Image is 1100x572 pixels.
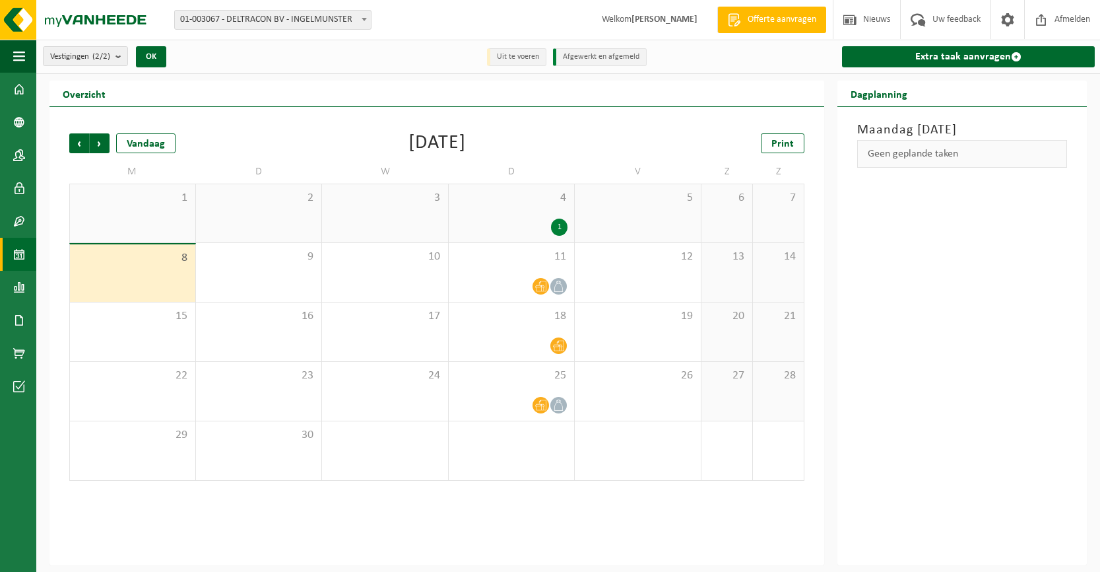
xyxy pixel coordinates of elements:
[455,369,568,383] span: 25
[77,251,189,266] span: 8
[708,250,746,264] span: 13
[837,81,921,106] h2: Dagplanning
[455,191,568,205] span: 4
[90,133,110,153] span: Volgende
[49,81,119,106] h2: Overzicht
[408,133,466,153] div: [DATE]
[842,46,1095,67] a: Extra taak aanvragen
[581,369,694,383] span: 26
[116,133,176,153] div: Vandaag
[857,120,1067,140] h3: Maandag [DATE]
[77,369,189,383] span: 22
[43,46,128,66] button: Vestigingen(2/2)
[581,309,694,324] span: 19
[708,191,746,205] span: 6
[196,160,323,184] td: D
[551,219,567,236] div: 1
[631,15,697,24] strong: [PERSON_NAME]
[455,309,568,324] span: 18
[487,48,546,66] li: Uit te voeren
[203,309,315,324] span: 16
[77,309,189,324] span: 15
[701,160,753,184] td: Z
[717,7,826,33] a: Offerte aanvragen
[50,47,110,67] span: Vestigingen
[761,133,804,153] a: Print
[77,428,189,443] span: 29
[708,369,746,383] span: 27
[857,140,1067,168] div: Geen geplande taken
[760,309,797,324] span: 21
[175,11,371,29] span: 01-003067 - DELTRACON BV - INGELMUNSTER
[771,139,794,149] span: Print
[322,160,449,184] td: W
[203,191,315,205] span: 2
[581,250,694,264] span: 12
[329,309,441,324] span: 17
[575,160,701,184] td: V
[69,133,89,153] span: Vorige
[174,10,372,30] span: 01-003067 - DELTRACON BV - INGELMUNSTER
[760,191,797,205] span: 7
[760,250,797,264] span: 14
[753,160,804,184] td: Z
[136,46,166,67] button: OK
[92,52,110,61] count: (2/2)
[760,369,797,383] span: 28
[77,191,189,205] span: 1
[329,250,441,264] span: 10
[744,13,820,26] span: Offerte aanvragen
[449,160,575,184] td: D
[329,191,441,205] span: 3
[553,48,647,66] li: Afgewerkt en afgemeld
[203,369,315,383] span: 23
[581,191,694,205] span: 5
[329,369,441,383] span: 24
[455,250,568,264] span: 11
[203,250,315,264] span: 9
[203,428,315,443] span: 30
[708,309,746,324] span: 20
[69,160,196,184] td: M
